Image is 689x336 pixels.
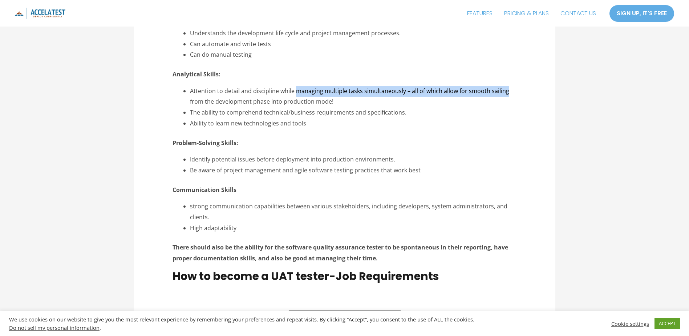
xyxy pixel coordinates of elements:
a: SIGN UP, IT'S FREE [609,5,674,22]
a: Do not sell my personal information [9,324,100,331]
li: The ability to comprehend technical/business requirements and specifications. [190,107,516,118]
li: Can automate and write tests [190,39,516,50]
strong: Problem-Solving Skills: [173,139,238,147]
nav: Site Navigation [461,4,602,23]
img: icon [15,8,65,19]
li: Understands the development life cycle and project management processes. [190,28,516,39]
div: . [9,324,479,331]
a: CONTACT US [555,4,602,23]
li: Be aware of project management and agile software testing practices that work best [190,165,516,176]
a: FEATURES [461,4,498,23]
strong: Communication Skills [173,186,236,194]
a: PRICING & PLANS [498,4,555,23]
li: Attention to detail and discipline while managing multiple tasks simultaneously – all of which al... [190,86,516,107]
strong: Skills: [203,70,220,78]
a: Cookie settings [611,320,649,327]
div: We use cookies on our website to give you the most relevant experience by remembering your prefer... [9,316,479,331]
li: Identify potential issues before deployment into production environments. [190,154,516,165]
a: ACCEPT [654,318,680,329]
strong: There should also be the ability for the software quality assurance tester to be spontaneous in t... [173,243,508,262]
strong: How to become a UAT tester-Job Requirements [173,268,439,284]
strong: Analytical [173,70,202,78]
li: Can do manual testing [190,49,516,60]
li: High adaptability [190,223,516,234]
li: strong communication capabilities between various stakeholders, including developers, system admi... [190,201,516,223]
li: Ability to learn new technologies and tools [190,118,516,129]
